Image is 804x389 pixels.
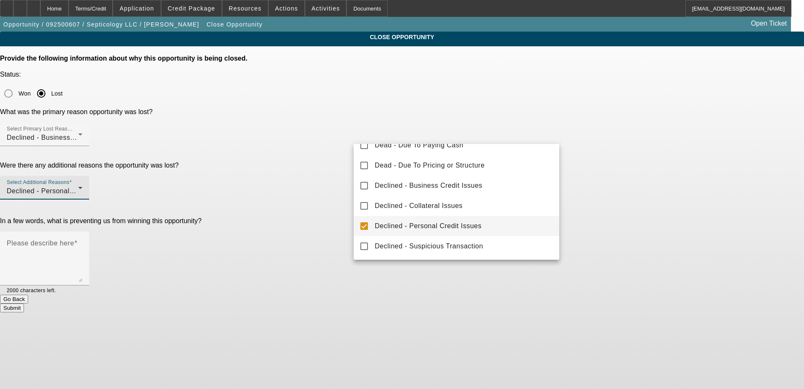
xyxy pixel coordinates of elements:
span: Declined - Collateral Issues [375,201,463,211]
span: Declined - Personal Credit Issues [375,221,481,231]
span: Declined - Suspicious Transaction [375,241,483,251]
span: Dead - Due To Paying Cash [375,140,463,150]
span: Declined - Business Credit Issues [375,181,482,191]
span: Dead - Due To Pricing or Structure [375,160,484,171]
